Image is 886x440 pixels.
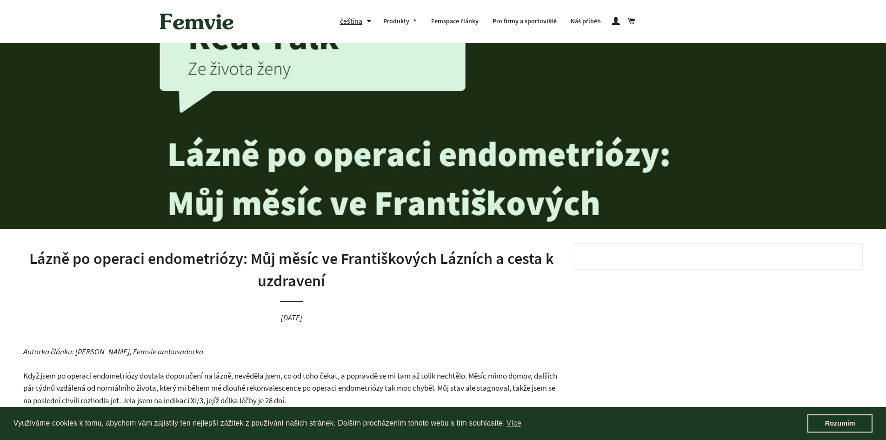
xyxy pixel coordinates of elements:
[23,371,557,406] span: Když jsem po operaci endometriózy dostala doporučení na lázně, nevěděla jsem, co od toho čekat, a...
[281,312,302,323] time: [DATE]
[486,9,564,34] a: Pro firmy a sportoviště
[564,9,608,34] a: Náš příběh
[23,346,203,357] em: Autorka článku: [PERSON_NAME], Femvie ambasadorka
[424,9,486,34] a: Femspace články
[376,9,425,34] a: Produkty
[340,15,376,27] button: čeština
[13,416,807,430] span: Využíváme cookies k tomu, abychom vám zajistily ten nejlepší zážitek z používání našich stránek. ...
[505,416,523,430] a: learn more about cookies
[23,248,560,292] h1: Lázně po operaci endometriózy: Můj měsíc ve Františkových Lázních a cesta k uzdravení
[155,7,239,36] img: Femvie
[807,414,873,433] a: dismiss cookie message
